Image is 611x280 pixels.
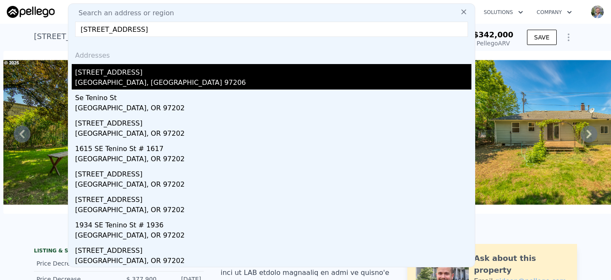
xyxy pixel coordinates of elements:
[477,5,530,20] button: Solutions
[75,115,471,129] div: [STREET_ADDRESS]
[75,205,471,217] div: [GEOGRAPHIC_DATA], OR 97202
[591,5,604,19] img: avatar
[75,103,471,115] div: [GEOGRAPHIC_DATA], OR 97202
[75,154,471,166] div: [GEOGRAPHIC_DATA], OR 97202
[36,259,112,268] div: Price Decrease
[75,140,471,154] div: 1615 SE Tenino St # 1617
[72,8,174,18] span: Search an address or region
[7,6,55,18] img: Pellego
[473,39,513,48] div: Pellego ARV
[75,217,471,230] div: 1934 SE Tenino St # 1936
[560,29,577,46] button: Show Options
[3,51,221,214] img: Sale: 166843031 Parcel: 74638895
[473,30,513,39] span: $342,000
[75,129,471,140] div: [GEOGRAPHIC_DATA], OR 97202
[474,252,569,276] div: Ask about this property
[72,44,471,64] div: Addresses
[34,247,204,256] div: LISTING & SALE HISTORY
[75,256,471,268] div: [GEOGRAPHIC_DATA], OR 97202
[34,31,238,42] div: [STREET_ADDRESS] , [GEOGRAPHIC_DATA] , OR 97236
[530,5,579,20] button: Company
[75,64,471,78] div: [STREET_ADDRESS]
[75,166,471,179] div: [STREET_ADDRESS]
[75,191,471,205] div: [STREET_ADDRESS]
[75,242,471,256] div: [STREET_ADDRESS]
[75,90,471,103] div: Se Tenino St
[527,30,557,45] button: SAVE
[75,78,471,90] div: [GEOGRAPHIC_DATA], [GEOGRAPHIC_DATA] 97206
[75,179,471,191] div: [GEOGRAPHIC_DATA], OR 97202
[75,22,468,37] input: Enter an address, city, region, neighborhood or zip code
[75,230,471,242] div: [GEOGRAPHIC_DATA], OR 97202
